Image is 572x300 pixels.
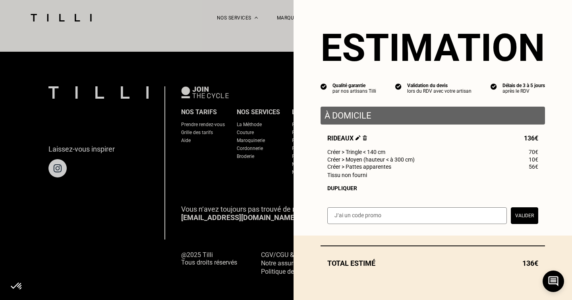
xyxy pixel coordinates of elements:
[327,172,367,178] span: Tissu non fourni
[529,156,538,163] span: 10€
[321,25,545,70] section: Estimation
[332,83,376,88] div: Qualité garantie
[529,164,538,170] span: 56€
[522,259,538,267] span: 136€
[395,83,402,90] img: icon list info
[356,135,361,140] img: Éditer
[502,88,545,94] div: après le RDV
[327,164,391,170] span: Créer > Pattes apparentes
[321,83,327,90] img: icon list info
[407,88,472,94] div: lors du RDV avec votre artisan
[491,83,497,90] img: icon list info
[325,111,541,121] p: À domicile
[363,135,367,140] img: Supprimer
[327,185,538,191] div: Dupliquer
[327,156,415,163] span: Créer > Moyen (hauteur < à 300 cm)
[407,83,472,88] div: Validation du devis
[502,83,545,88] div: Délais de 3 à 5 jours
[327,207,507,224] input: J‘ai un code promo
[529,149,538,155] span: 70€
[327,149,385,155] span: Créer > Tringle < 140 cm
[524,134,538,142] span: 136€
[321,259,545,267] div: Total estimé
[327,134,367,142] span: Rideaux
[332,88,376,94] div: par nos artisans Tilli
[511,207,538,224] button: Valider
